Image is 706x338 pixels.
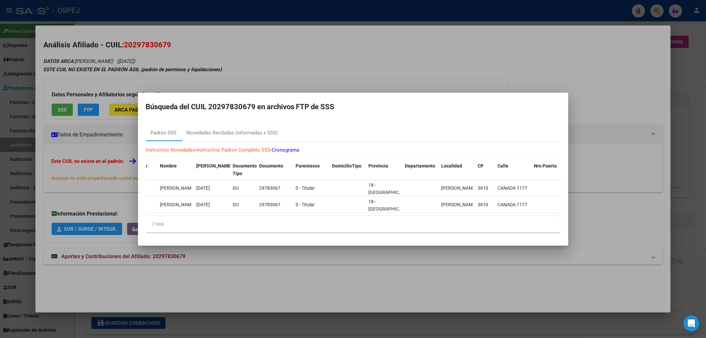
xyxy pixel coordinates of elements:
[272,147,300,153] a: Cronograma
[196,163,233,169] span: [PERSON_NAME].
[146,147,196,153] a: Instructivo Novedades
[478,184,493,192] div: 3610
[402,159,439,181] datatable-header-cell: Departamento
[197,147,271,153] a: Instructivo Padron Completo SSS
[495,159,531,181] datatable-header-cell: Calle
[531,159,568,181] datatable-header-cell: Nro Puerta
[194,159,230,181] datatable-header-cell: Fecha Nac.
[329,159,366,181] datatable-header-cell: DomicilioTipo
[332,163,361,169] span: DomicilioTipo
[137,163,147,169] span: Sexo
[405,163,435,169] span: Departamento
[134,159,157,181] datatable-header-cell: Sexo
[439,159,475,181] datatable-header-cell: Localidad
[296,202,315,207] span: 0 - Titular
[157,159,194,181] datatable-header-cell: Nombre
[442,201,473,209] div: [PERSON_NAME]
[293,159,329,181] datatable-header-cell: Parentesco
[442,184,473,192] div: [PERSON_NAME]
[259,201,291,209] div: 29783067
[497,163,508,169] span: Calle
[534,163,557,169] span: Nro Puerta
[368,163,388,169] span: Provincia
[151,129,177,137] div: Padrón SSS
[498,184,529,192] div: CANADA 1177
[498,201,529,209] div: CANADA 1177
[478,163,484,169] span: CP
[230,159,257,181] datatable-header-cell: Documento Tipo
[197,185,210,191] span: [DATE]
[441,163,462,169] span: Localidad
[475,159,495,181] datatable-header-cell: CP
[197,202,210,207] span: [DATE]
[146,146,560,154] p: - -
[233,201,254,209] div: DU
[369,199,413,212] span: 18 - [GEOGRAPHIC_DATA]
[259,163,283,169] span: Documento
[187,129,278,137] div: Novedades Recibidas (informadas x SSS)
[233,184,254,192] div: DU
[146,101,560,113] h2: Búsqueda del CUIL 20297830679 en archivos FTP de SSS
[160,185,196,191] span: OLMEDO MARIO
[259,184,291,192] div: 29783067
[478,201,493,209] div: 3610
[369,182,413,195] span: 18 - [GEOGRAPHIC_DATA]
[296,185,315,191] span: 0 - Titular
[233,163,257,176] span: Documento Tipo
[160,163,177,169] span: Nombre
[146,216,560,232] div: 2 total
[257,159,293,181] datatable-header-cell: Documento
[366,159,402,181] datatable-header-cell: Provincia
[160,202,196,207] span: OLMEDO MARIO
[683,315,699,331] div: Open Intercom Messenger
[296,163,320,169] span: Parentesco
